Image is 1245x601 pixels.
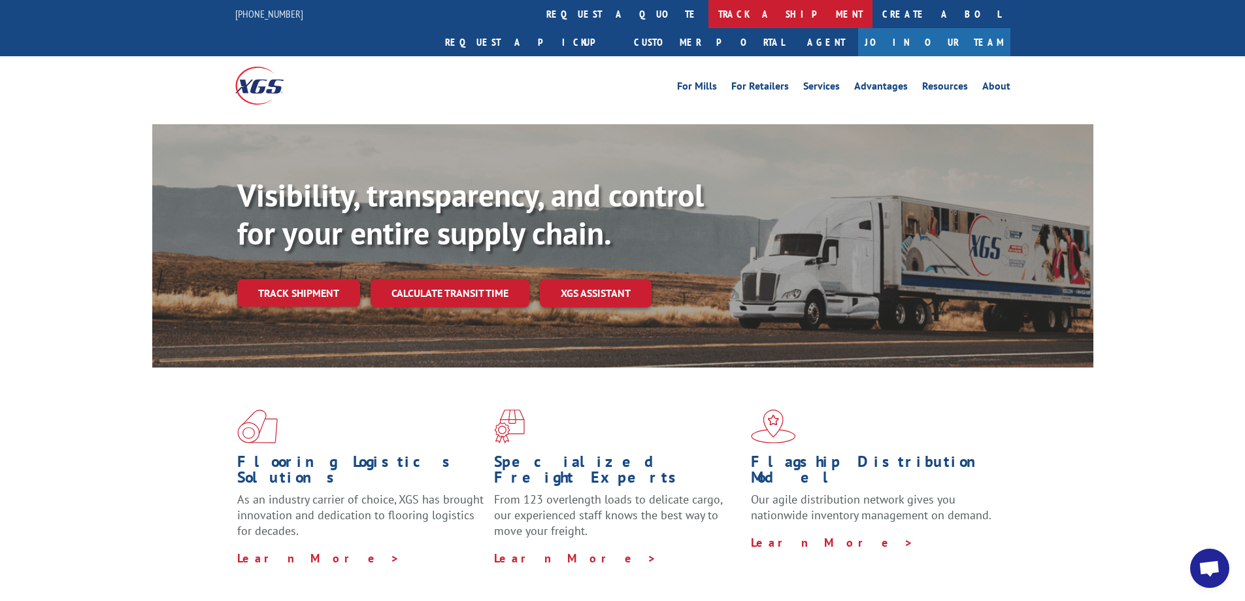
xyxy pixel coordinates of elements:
h1: Specialized Freight Experts [494,454,741,492]
span: As an industry carrier of choice, XGS has brought innovation and dedication to flooring logistics... [237,492,484,538]
a: For Retailers [731,81,789,95]
p: From 123 overlength loads to delicate cargo, our experienced staff knows the best way to move you... [494,492,741,550]
a: Learn More > [751,535,914,550]
a: [PHONE_NUMBER] [235,7,303,20]
span: Our agile distribution network gives you nationwide inventory management on demand. [751,492,991,523]
a: About [982,81,1010,95]
a: Advantages [854,81,908,95]
a: Resources [922,81,968,95]
a: Learn More > [237,551,400,566]
a: Open chat [1190,549,1229,588]
img: xgs-icon-flagship-distribution-model-red [751,409,796,443]
a: Learn More > [494,551,657,566]
b: Visibility, transparency, and control for your entire supply chain. [237,175,704,253]
h1: Flagship Distribution Model [751,454,998,492]
a: Agent [794,28,858,56]
a: Request a pickup [435,28,624,56]
a: Customer Portal [624,28,794,56]
img: xgs-icon-total-supply-chain-intelligence-red [237,409,278,443]
img: xgs-icon-focused-on-flooring-red [494,409,525,443]
a: Track shipment [237,279,360,307]
h1: Flooring Logistics Solutions [237,454,484,492]
a: For Mills [677,81,717,95]
a: Join Our Team [858,28,1010,56]
a: Services [803,81,840,95]
a: Calculate transit time [371,279,529,307]
a: XGS ASSISTANT [540,279,652,307]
